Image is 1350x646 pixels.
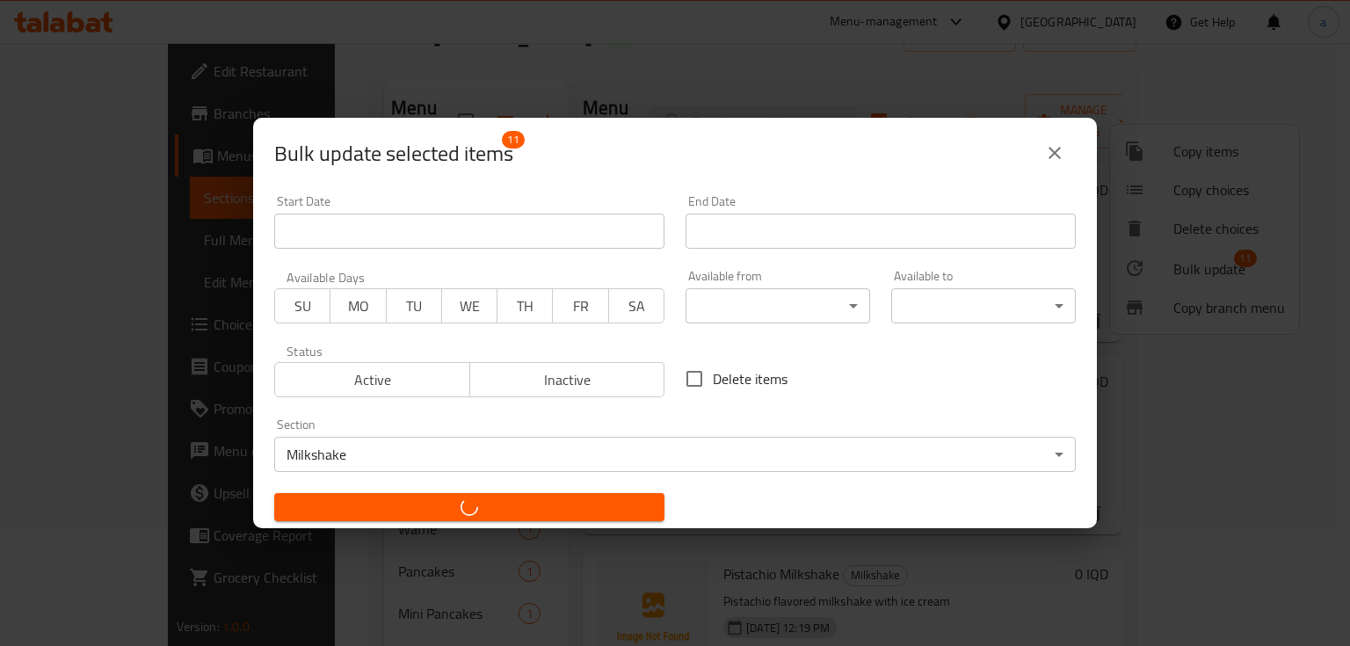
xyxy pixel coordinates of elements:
button: TU [386,288,442,323]
span: WE [449,294,490,319]
div: Milkshake [274,437,1076,472]
button: WE [441,288,497,323]
button: FR [552,288,608,323]
button: close [1034,132,1076,174]
button: TH [497,288,553,323]
button: SA [608,288,664,323]
button: SU [274,288,330,323]
span: Inactive [477,367,658,393]
span: TU [394,294,435,319]
span: SU [282,294,323,319]
span: 11 [502,131,525,149]
button: Active [274,362,470,397]
span: Active [282,367,463,393]
span: Selected items count [274,140,513,168]
span: FR [560,294,601,319]
button: Inactive [469,362,665,397]
span: TH [504,294,546,319]
span: MO [337,294,379,319]
span: SA [616,294,657,319]
div: ​ [686,288,870,323]
button: MO [330,288,386,323]
span: Delete items [713,368,787,389]
div: ​ [891,288,1076,323]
